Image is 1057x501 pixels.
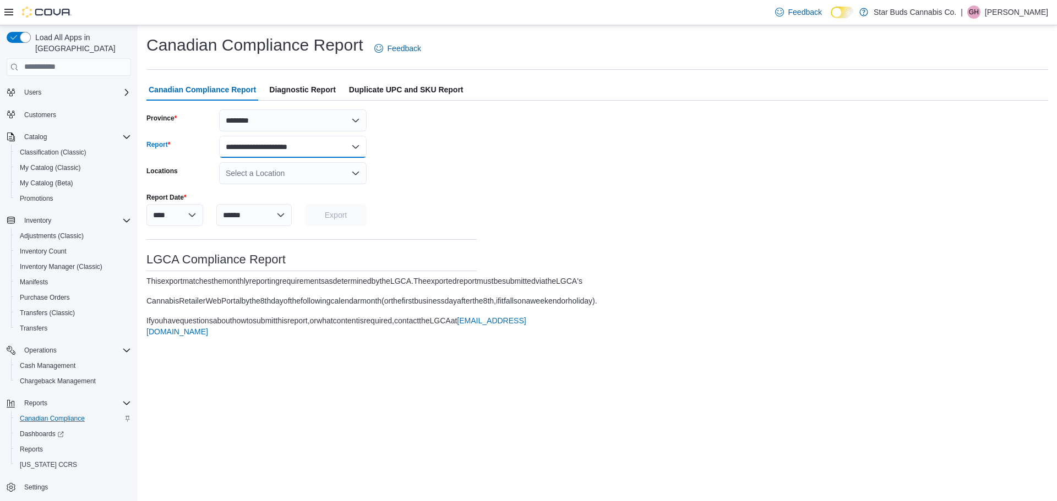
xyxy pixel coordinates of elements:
[15,260,107,273] a: Inventory Manager (Classic)
[2,85,135,100] button: Users
[15,443,47,456] a: Reports
[15,229,88,243] a: Adjustments (Classic)
[20,148,86,157] span: Classification (Classic)
[831,18,831,19] span: Dark Mode
[388,43,421,54] span: Feedback
[20,377,96,386] span: Chargeback Management
[24,483,48,492] span: Settings
[20,278,48,287] span: Manifests
[961,5,963,19] p: |
[15,146,91,159] a: Classification (Classic)
[24,88,41,97] span: Users
[20,262,102,271] span: Inventory Manager (Classic)
[11,321,135,336] button: Transfers
[11,457,135,472] button: [US_STATE] CCRS
[20,460,77,469] span: [US_STATE] CCRS
[15,260,131,273] span: Inventory Manager (Classic)
[20,480,131,494] span: Settings
[15,276,52,289] a: Manifests
[831,7,854,18] input: Dark Mode
[11,274,135,290] button: Manifests
[20,108,61,122] a: Customers
[15,427,131,441] span: Dashboards
[20,232,84,240] span: Adjustments (Classic)
[31,32,131,54] span: Load All Apps in [GEOGRAPHIC_DATA]
[15,359,131,372] span: Cash Management
[269,79,336,101] span: Diagnostic Report
[24,346,57,355] span: Operations
[985,5,1048,19] p: [PERSON_NAME]
[967,5,980,19] div: Graeme Hawkins
[20,445,43,454] span: Reports
[11,175,135,191] button: My Catalog (Beta)
[370,37,426,59] a: Feedback
[20,344,131,357] span: Operations
[146,167,178,175] label: Locations
[969,5,979,19] span: GH
[15,229,131,243] span: Adjustments (Classic)
[11,411,135,426] button: Canadian Compliance
[20,430,64,438] span: Dashboards
[349,79,464,101] span: Duplicate UPC and SKU Report
[15,322,52,335] a: Transfers
[15,375,131,388] span: Chargeback Management
[20,397,131,410] span: Reports
[15,245,131,258] span: Inventory Count
[15,359,80,372] a: Cash Management
[22,7,72,18] img: Cova
[15,322,131,335] span: Transfers
[788,7,822,18] span: Feedback
[15,291,131,304] span: Purchase Orders
[15,412,131,425] span: Canadian Compliance
[15,443,131,456] span: Reports
[24,399,47,408] span: Reports
[15,458,81,471] a: [US_STATE] CCRS
[20,247,67,256] span: Inventory Count
[20,86,131,99] span: Users
[20,130,51,144] button: Catalog
[15,161,131,174] span: My Catalog (Classic)
[20,309,75,317] span: Transfers (Classic)
[15,192,131,205] span: Promotions
[325,210,347,221] span: Export
[146,276,582,287] div: This export matches the monthly reporting requirements as determined by the LGCA. The exported re...
[20,163,81,172] span: My Catalog (Classic)
[11,244,135,259] button: Inventory Count
[11,442,135,457] button: Reports
[11,305,135,321] button: Transfers (Classic)
[11,160,135,175] button: My Catalog (Classic)
[15,276,131,289] span: Manifests
[146,253,477,266] h3: LGCA Compliance Report
[146,114,177,123] label: Province
[20,293,70,302] span: Purchase Orders
[20,481,52,494] a: Settings
[11,426,135,442] a: Dashboards
[15,245,71,258] a: Inventory Count
[20,361,75,370] span: Cash Management
[20,179,73,188] span: My Catalog (Beta)
[15,306,131,320] span: Transfers (Classic)
[2,395,135,411] button: Reports
[351,169,360,178] button: Open list of options
[15,177,131,190] span: My Catalog (Beta)
[146,34,363,56] h1: Canadian Compliance Report
[15,458,131,471] span: Washington CCRS
[146,315,526,337] div: If you have questions about how to submit this report, or what content is required, contact the L...
[20,414,85,423] span: Canadian Compliance
[2,213,135,228] button: Inventory
[20,397,52,410] button: Reports
[11,290,135,305] button: Purchase Orders
[20,86,46,99] button: Users
[11,259,135,274] button: Inventory Manager (Classic)
[24,111,56,119] span: Customers
[15,161,85,174] a: My Catalog (Classic)
[2,129,135,145] button: Catalog
[20,214,56,227] button: Inventory
[146,316,526,336] a: [EMAIL_ADDRESS][DOMAIN_NAME]
[149,79,256,101] span: Canadian Compliance Report
[146,140,170,149] label: Report
[146,193,187,202] label: Report Date
[305,204,367,226] button: Export
[11,145,135,160] button: Classification (Classic)
[2,107,135,123] button: Customers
